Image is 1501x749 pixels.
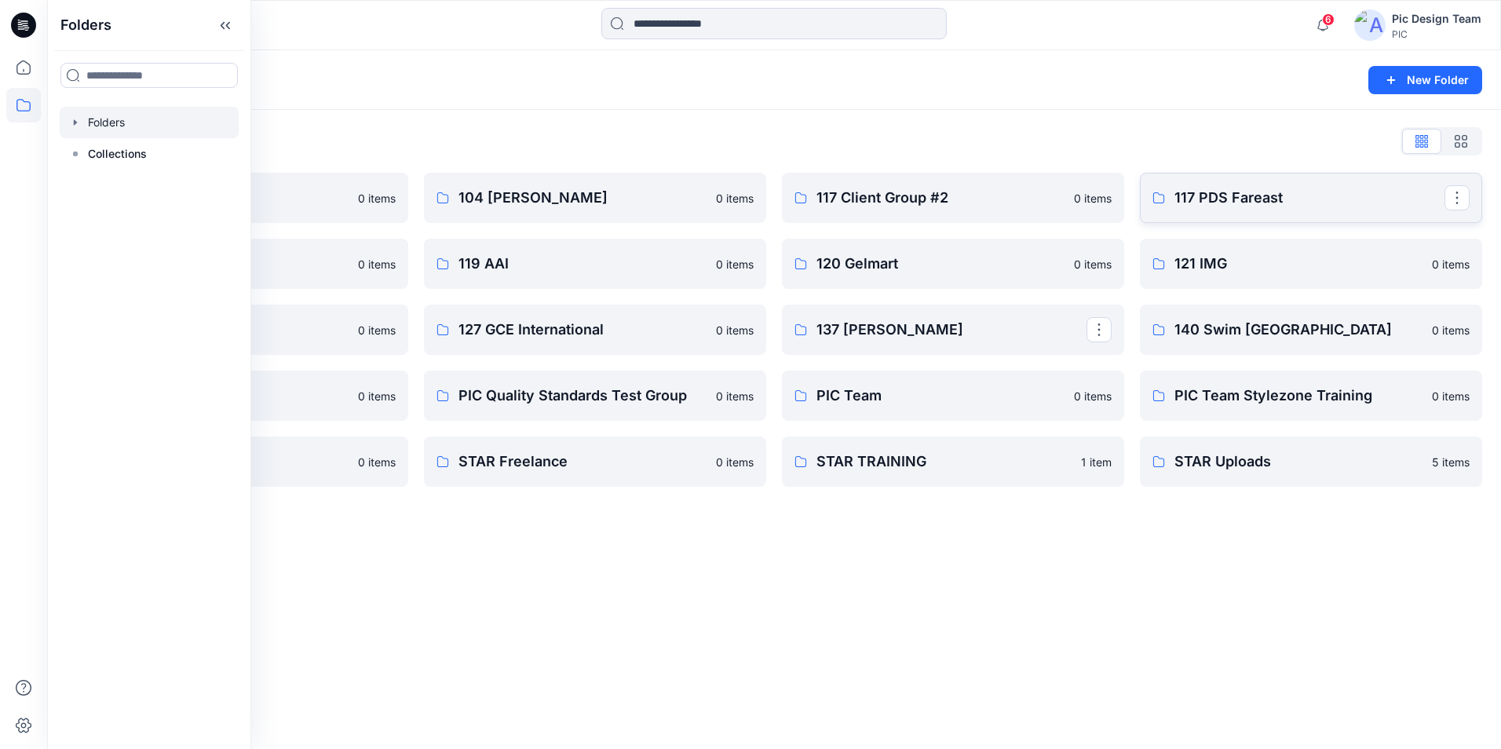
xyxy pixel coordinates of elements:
[716,454,754,470] p: 0 items
[1081,454,1112,470] p: 1 item
[358,454,396,470] p: 0 items
[458,253,707,275] p: 119 AAI
[1140,173,1482,223] a: 117 PDS Fareast
[1174,451,1422,473] p: STAR Uploads
[816,253,1065,275] p: 120 Gelmart
[816,187,1065,209] p: 117 Client Group #2
[1392,28,1481,40] div: PIC
[1368,66,1482,94] button: New Folder
[716,322,754,338] p: 0 items
[1432,322,1470,338] p: 0 items
[1354,9,1386,41] img: avatar
[424,371,766,421] a: PIC Quality Standards Test Group0 items
[716,256,754,272] p: 0 items
[1174,187,1444,209] p: 117 PDS Fareast
[816,319,1086,341] p: 137 [PERSON_NAME]
[1074,190,1112,206] p: 0 items
[1140,239,1482,289] a: 121 IMG0 items
[424,437,766,487] a: STAR Freelance0 items
[1140,437,1482,487] a: STAR Uploads5 items
[424,173,766,223] a: 104 [PERSON_NAME]0 items
[358,190,396,206] p: 0 items
[1074,256,1112,272] p: 0 items
[358,388,396,404] p: 0 items
[716,190,754,206] p: 0 items
[716,388,754,404] p: 0 items
[782,371,1124,421] a: PIC Team0 items
[358,322,396,338] p: 0 items
[1140,305,1482,355] a: 140 Swim [GEOGRAPHIC_DATA]0 items
[816,451,1072,473] p: STAR TRAINING
[1140,371,1482,421] a: PIC Team Stylezone Training0 items
[782,437,1124,487] a: STAR TRAINING1 item
[458,451,707,473] p: STAR Freelance
[1174,385,1422,407] p: PIC Team Stylezone Training
[782,239,1124,289] a: 120 Gelmart0 items
[424,305,766,355] a: 127 GCE International0 items
[1074,388,1112,404] p: 0 items
[88,144,147,163] p: Collections
[1432,454,1470,470] p: 5 items
[458,187,707,209] p: 104 [PERSON_NAME]
[782,305,1124,355] a: 137 [PERSON_NAME]
[458,319,707,341] p: 127 GCE International
[816,385,1065,407] p: PIC Team
[1432,256,1470,272] p: 0 items
[1322,13,1335,26] span: 6
[1174,319,1422,341] p: 140 Swim [GEOGRAPHIC_DATA]
[358,256,396,272] p: 0 items
[458,385,707,407] p: PIC Quality Standards Test Group
[424,239,766,289] a: 119 AAI0 items
[1174,253,1422,275] p: 121 IMG
[1392,9,1481,28] div: Pic Design Team
[1432,388,1470,404] p: 0 items
[782,173,1124,223] a: 117 Client Group #20 items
